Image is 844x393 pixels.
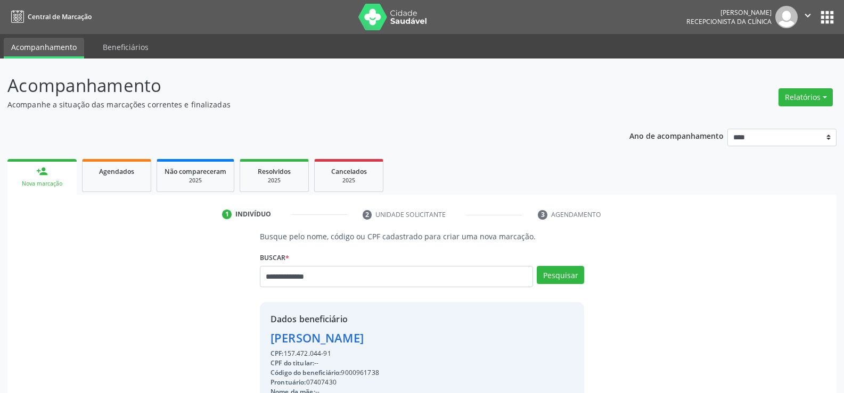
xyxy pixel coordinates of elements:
span: Resolvidos [258,167,291,176]
div: 07407430 [271,378,424,387]
span: CPF do titular: [271,358,314,367]
p: Acompanhamento [7,72,588,99]
div: Indivíduo [235,210,271,219]
div: 9000961738 [271,368,424,378]
button: Relatórios [779,88,833,106]
span: Recepcionista da clínica [686,17,772,26]
span: Central de Marcação [28,12,92,21]
div: 2025 [165,177,226,185]
button: Pesquisar [537,266,584,284]
span: Cancelados [331,167,367,176]
span: Prontuário: [271,378,306,387]
i:  [802,10,814,21]
a: Acompanhamento [4,38,84,58]
div: Dados beneficiário [271,313,424,325]
div: Nova marcação [15,180,69,188]
p: Ano de acompanhamento [629,129,724,142]
div: [PERSON_NAME] [686,8,772,17]
span: Agendados [99,167,134,176]
span: CPF: [271,349,284,358]
div: 1 [222,210,232,219]
a: Central de Marcação [7,8,92,26]
span: Código do beneficiário: [271,368,341,377]
div: person_add [36,165,48,177]
p: Busque pelo nome, código ou CPF cadastrado para criar uma nova marcação. [260,231,584,242]
div: -- [271,358,424,368]
img: img [775,6,798,28]
label: Buscar [260,249,289,266]
p: Acompanhe a situação das marcações correntes e finalizadas [7,99,588,110]
div: 2025 [322,177,375,185]
span: Não compareceram [165,167,226,176]
div: 157.472.044-91 [271,349,424,358]
a: Beneficiários [95,38,156,56]
div: 2025 [248,177,301,185]
button:  [798,6,818,28]
div: [PERSON_NAME] [271,329,424,347]
button: apps [818,8,837,27]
